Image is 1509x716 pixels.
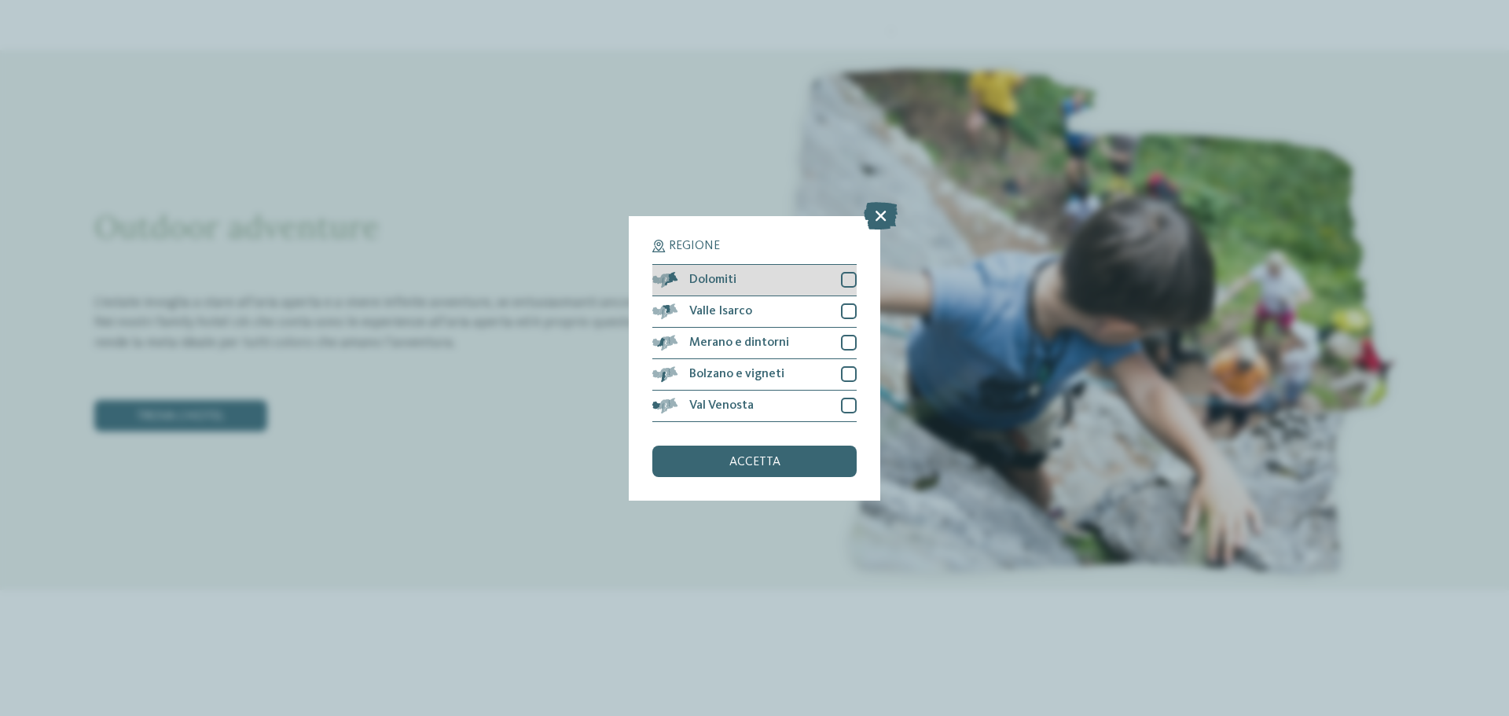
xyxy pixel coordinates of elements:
span: Regione [669,240,720,252]
span: Merano e dintorni [689,336,789,349]
span: Val Venosta [689,399,754,412]
span: accetta [729,456,780,468]
span: Dolomiti [689,274,736,286]
span: Valle Isarco [689,305,752,318]
span: Bolzano e vigneti [689,368,784,380]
